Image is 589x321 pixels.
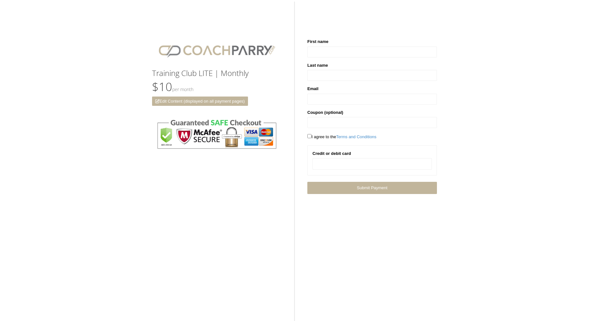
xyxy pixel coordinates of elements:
[152,69,282,77] h3: Training Club LITE | Monthly
[307,182,437,194] a: Submit Payment
[307,109,343,116] label: Coupon (optional)
[152,79,193,95] span: $10
[307,38,329,45] label: First name
[317,161,428,167] iframe: Secure card payment input frame
[152,97,248,106] a: Edit Content (displayed on all payment pages)
[357,185,387,190] span: Submit Payment
[172,86,193,92] small: Per Month
[152,38,282,63] img: CPlogo.png
[312,150,351,157] label: Credit or debit card
[307,134,376,139] span: I agree to the
[307,62,328,69] label: Last name
[336,134,377,139] a: Terms and Conditions
[307,86,319,92] label: Email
